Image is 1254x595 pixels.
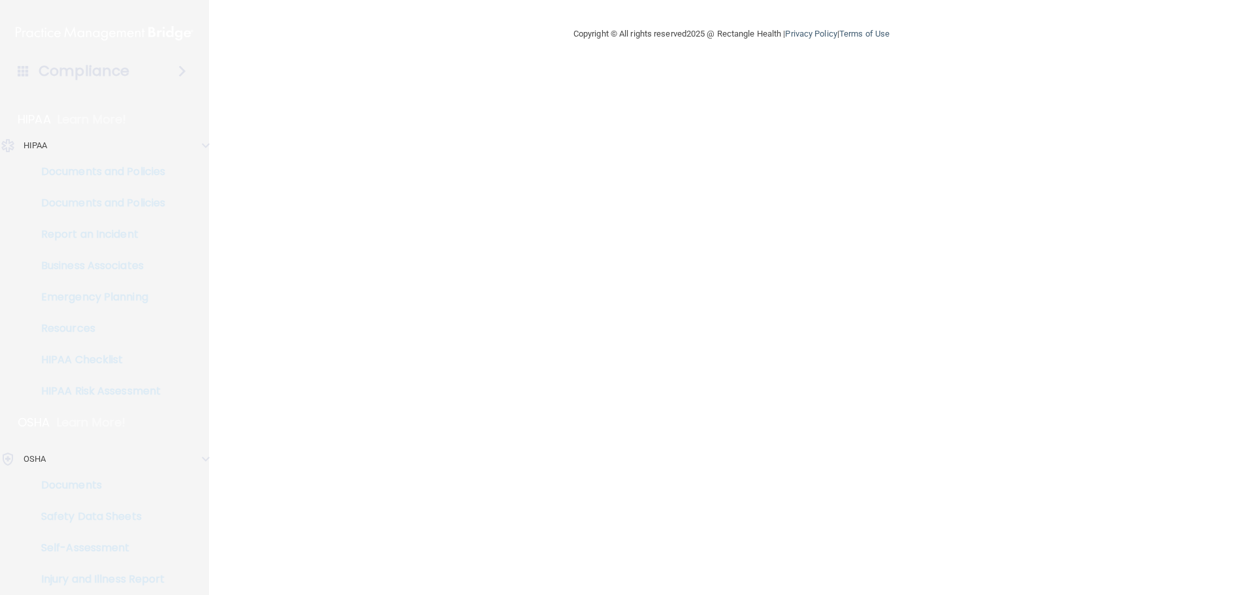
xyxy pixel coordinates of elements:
a: Privacy Policy [785,29,837,39]
p: HIPAA Risk Assessment [8,385,187,398]
p: Resources [8,322,187,335]
p: HIPAA Checklist [8,353,187,366]
p: Documents and Policies [8,197,187,210]
img: PMB logo [16,20,193,46]
p: HIPAA [24,138,48,153]
p: Injury and Illness Report [8,573,187,586]
div: Copyright © All rights reserved 2025 @ Rectangle Health | | [493,13,970,55]
p: OSHA [24,451,46,467]
p: OSHA [18,415,50,430]
p: HIPAA [18,112,51,127]
p: Emergency Planning [8,291,187,304]
a: Terms of Use [839,29,890,39]
p: Business Associates [8,259,187,272]
p: Self-Assessment [8,541,187,555]
p: Safety Data Sheets [8,510,187,523]
h4: Compliance [39,62,129,80]
p: Documents [8,479,187,492]
p: Learn More! [57,112,127,127]
p: Learn More! [57,415,126,430]
p: Report an Incident [8,228,187,241]
p: Documents and Policies [8,165,187,178]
